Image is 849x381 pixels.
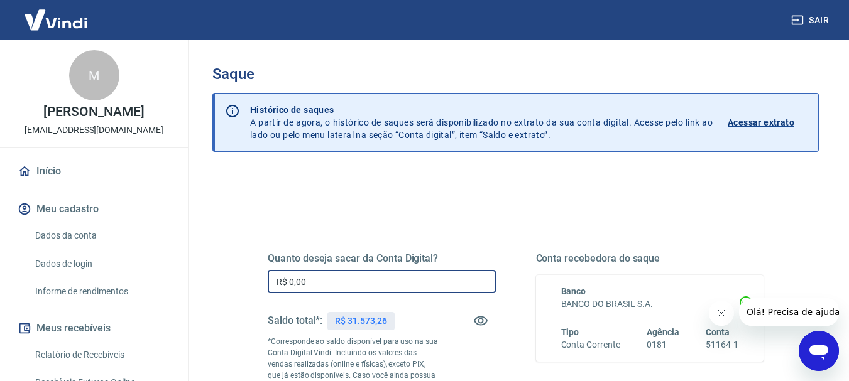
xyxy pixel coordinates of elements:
[561,286,586,296] span: Banco
[789,9,834,32] button: Sair
[706,327,730,337] span: Conta
[647,327,679,337] span: Agência
[30,223,173,249] a: Dados da conta
[728,116,794,129] p: Acessar extrato
[728,104,808,141] a: Acessar extrato
[15,158,173,185] a: Início
[709,301,734,326] iframe: Fechar mensagem
[30,279,173,304] a: Informe de rendimentos
[268,252,496,265] h5: Quanto deseja sacar da Conta Digital?
[250,104,713,116] p: Histórico de saques
[268,314,322,327] h5: Saldo total*:
[647,338,679,351] h6: 0181
[561,338,620,351] h6: Conta Corrente
[561,327,579,337] span: Tipo
[25,124,163,137] p: [EMAIL_ADDRESS][DOMAIN_NAME]
[30,251,173,277] a: Dados de login
[536,252,764,265] h5: Conta recebedora do saque
[706,338,738,351] h6: 51164-1
[69,50,119,100] div: M
[8,9,106,19] span: Olá! Precisa de ajuda?
[335,314,386,328] p: R$ 31.573,26
[250,104,713,141] p: A partir de agora, o histórico de saques será disponibilizado no extrato da sua conta digital. Ac...
[30,342,173,368] a: Relatório de Recebíveis
[15,314,173,342] button: Meus recebíveis
[15,195,173,223] button: Meu cadastro
[799,331,839,371] iframe: Botão para abrir a janela de mensagens
[561,298,739,311] h6: BANCO DO BRASIL S.A.
[43,105,144,119] p: [PERSON_NAME]
[739,298,839,326] iframe: Mensagem da empresa
[212,65,819,83] h3: Saque
[15,1,97,39] img: Vindi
